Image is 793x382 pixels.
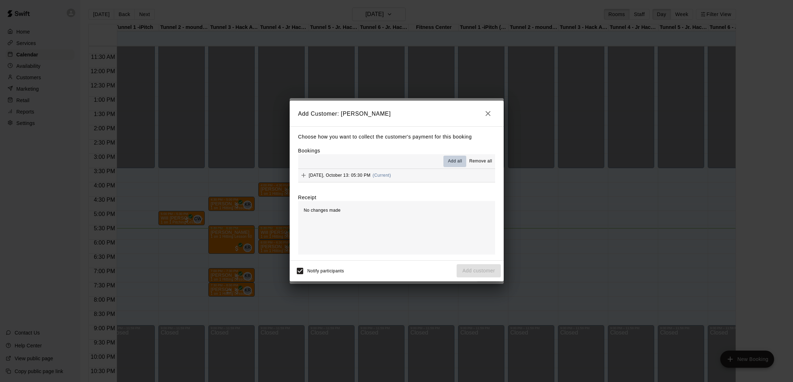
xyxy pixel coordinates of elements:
[304,208,341,213] span: No changes made
[448,158,462,165] span: Add all
[298,169,495,182] button: Add[DATE], October 13: 05:30 PM(Current)
[298,194,316,201] label: Receipt
[309,173,371,178] span: [DATE], October 13: 05:30 PM
[373,173,391,178] span: (Current)
[307,268,344,273] span: Notify participants
[443,156,466,167] button: Add all
[290,101,504,126] h2: Add Customer: [PERSON_NAME]
[469,158,492,165] span: Remove all
[298,132,495,141] p: Choose how you want to collect the customer's payment for this booking
[298,148,320,154] label: Bookings
[466,156,495,167] button: Remove all
[298,172,309,178] span: Add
